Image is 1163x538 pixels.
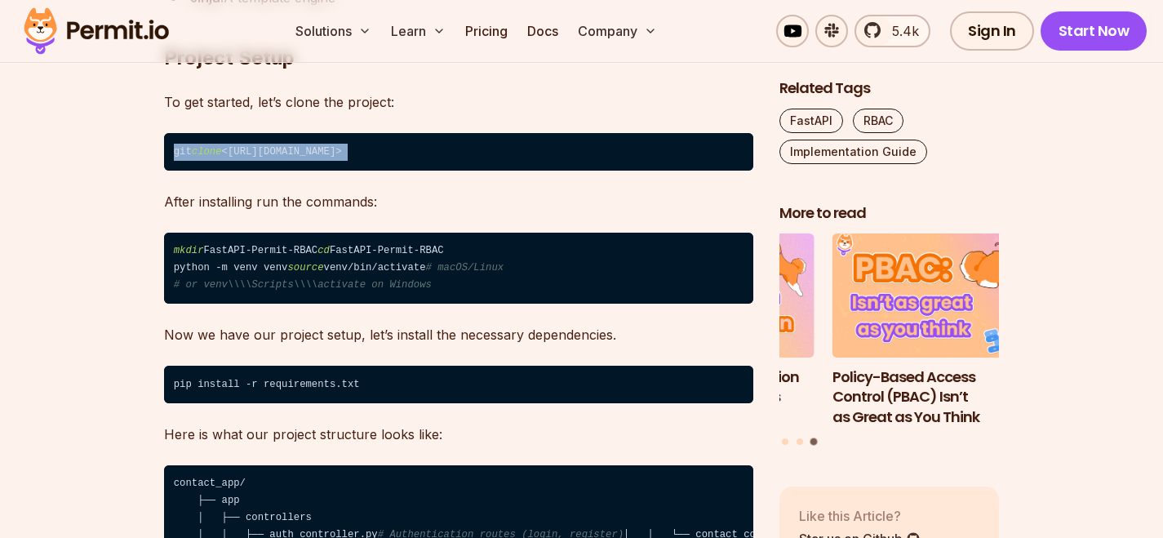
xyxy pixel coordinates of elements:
[164,423,753,446] p: Here is what our project structure looks like:
[571,15,664,47] button: Company
[287,262,323,273] span: source
[164,323,753,346] p: Now we have our project setup, let’s install the necessary dependencies.
[459,15,514,47] a: Pricing
[782,438,788,444] button: Go to slide 1
[832,367,1053,427] h3: Policy-Based Access Control (PBAC) Isn’t as Great as You Think
[810,438,818,445] button: Go to slide 3
[853,109,903,133] a: RBAC
[594,233,815,358] img: Implementing Authentication and Authorization in Next.js
[832,233,1053,358] img: Policy-Based Access Control (PBAC) Isn’t as Great as You Think
[779,109,843,133] a: FastAPI
[799,505,921,525] p: Like this Article?
[174,279,432,291] span: # or venv\\\\Scripts\\\\activate on Windows
[164,133,753,171] code: git <[URL][DOMAIN_NAME]>
[192,146,222,158] span: clone
[289,15,378,47] button: Solutions
[832,233,1053,428] a: Policy-Based Access Control (PBAC) Isn’t as Great as You ThinkPolicy-Based Access Control (PBAC) ...
[950,11,1034,51] a: Sign In
[797,438,803,444] button: Go to slide 2
[779,78,1000,99] h2: Related Tags
[594,367,815,407] h3: Implementing Authentication and Authorization in Next.js
[1041,11,1147,51] a: Start Now
[779,203,1000,224] h2: More to read
[426,262,504,273] span: # macOS/Linux
[16,3,176,59] img: Permit logo
[164,91,753,113] p: To get started, let’s clone the project:
[521,15,565,47] a: Docs
[832,233,1053,428] li: 3 of 3
[384,15,452,47] button: Learn
[164,190,753,213] p: After installing run the commands:
[164,233,753,305] code: FastAPI-Permit-RBAC FastAPI-Permit-RBAC python -m venv venv venv/bin/activate
[854,15,930,47] a: 5.4k
[317,245,330,256] span: cd
[164,366,753,403] code: pip install -r requirements.txt
[779,233,1000,447] div: Posts
[779,140,927,164] a: Implementation Guide
[174,245,204,256] span: mkdir
[594,233,815,428] li: 2 of 3
[882,21,919,41] span: 5.4k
